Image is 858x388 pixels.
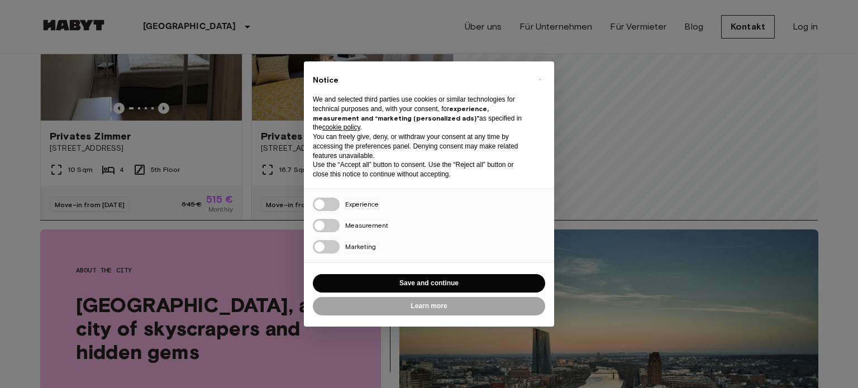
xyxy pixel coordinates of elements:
strong: experience, measurement and “marketing (personalized ads)” [313,104,489,122]
p: We and selected third parties use cookies or similar technologies for technical purposes and, wit... [313,95,527,132]
button: Save and continue [313,274,545,293]
span: Experience [345,200,379,208]
a: cookie policy [322,123,360,131]
span: Marketing [345,242,376,251]
p: You can freely give, deny, or withdraw your consent at any time by accessing the preferences pane... [313,132,527,160]
button: Learn more [313,297,545,315]
h2: Notice [313,75,527,86]
span: Measurement [345,221,388,229]
button: Close this notice [531,70,549,88]
span: × [538,73,542,86]
p: Use the “Accept all” button to consent. Use the “Reject all” button or close this notice to conti... [313,160,527,179]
